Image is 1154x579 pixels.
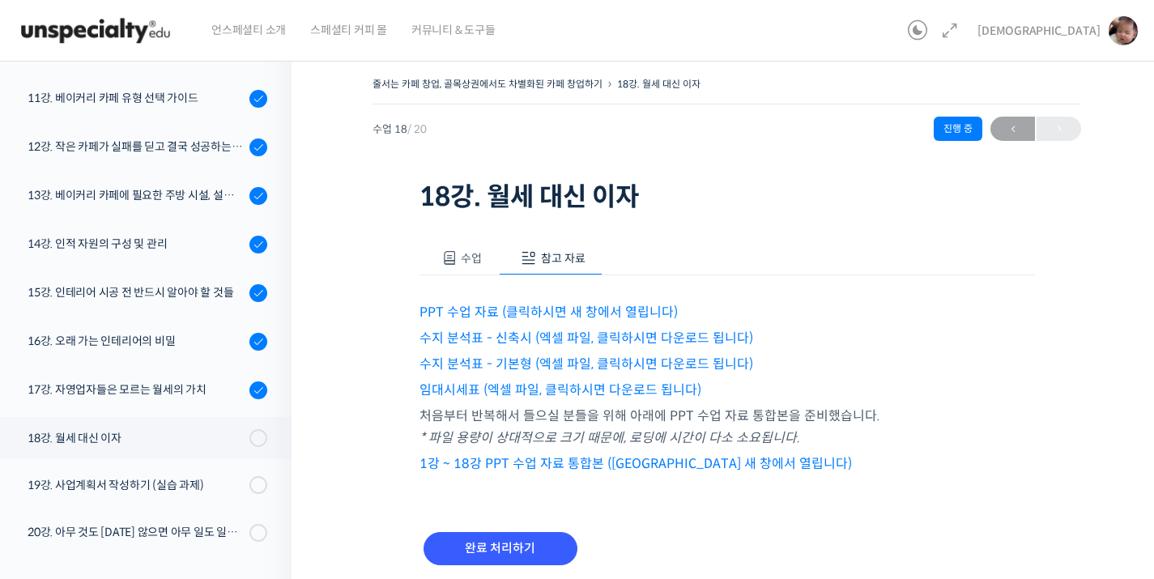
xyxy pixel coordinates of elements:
a: 1강 ~ 18강 PPT 수업 자료 통합본 ([GEOGRAPHIC_DATA] 새 창에서 열립니다) [419,455,852,472]
a: PPT 수업 자료 (클릭하시면 새 창에서 열립니다) [419,304,678,321]
div: 18강. 월세 대신 이자 [28,429,245,447]
a: ←이전 [990,117,1035,141]
a: 줄서는 카페 창업, 골목상권에서도 차별화된 카페 창업하기 [373,78,603,90]
span: ← [990,118,1035,140]
div: 20강. 아무 것도 [DATE] 않으면 아무 일도 일어나지 않는다 [28,523,245,541]
span: [DEMOGRAPHIC_DATA] [977,23,1101,38]
div: 17강. 자영업자들은 모르는 월세의 가치 [28,381,245,398]
a: 18강. 월세 대신 이자 [617,78,700,90]
div: 16강. 오래 가는 인테리어의 비밀 [28,332,245,350]
span: 수업 18 [373,124,427,134]
span: 수업 [461,251,482,266]
span: 홈 [51,469,61,482]
div: 15강. 인테리어 시공 전 반드시 알아야 할 것들 [28,283,245,301]
h1: 18강. 월세 대신 이자 [419,181,1035,212]
span: 대화 [148,470,168,483]
a: 임대시세표 (엑셀 파일, 클릭하시면 다운로드 됩니다) [419,381,701,398]
a: 홈 [5,445,107,485]
div: 14강. 인적 자원의 구성 및 관리 [28,235,245,253]
div: 19강. 사업계획서 작성하기 (실습 과제) [28,476,245,494]
a: 대화 [107,445,209,485]
p: 처음부터 반복해서 들으실 분들을 위해 아래에 PPT 수업 자료 통합본을 준비했습니다. [419,405,1035,449]
a: 수지 분석표 - 기본형 (엑셀 파일, 클릭하시면 다운로드 됩니다) [419,355,753,373]
div: 진행 중 [934,117,982,141]
a: 설정 [209,445,311,485]
div: 11강. 베이커리 카페 유형 선택 가이드 [28,89,245,107]
a: 수지 분석표 - 신축시 (엑셀 파일, 클릭하시면 다운로드 됩니다) [419,330,753,347]
span: / 20 [407,122,427,136]
input: 완료 처리하기 [424,532,577,565]
span: 참고 자료 [541,251,586,266]
em: * 파일 용량이 상대적으로 크기 때문에, 로딩에 시간이 다소 소요됩니다. [419,429,800,446]
span: 설정 [250,469,270,482]
div: 12강. 작은 카페가 실패를 딛고 결국 성공하는 방법 [28,138,245,155]
div: 13강. 베이커리 카페에 필요한 주방 시설, 설비 종류 [28,186,245,204]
